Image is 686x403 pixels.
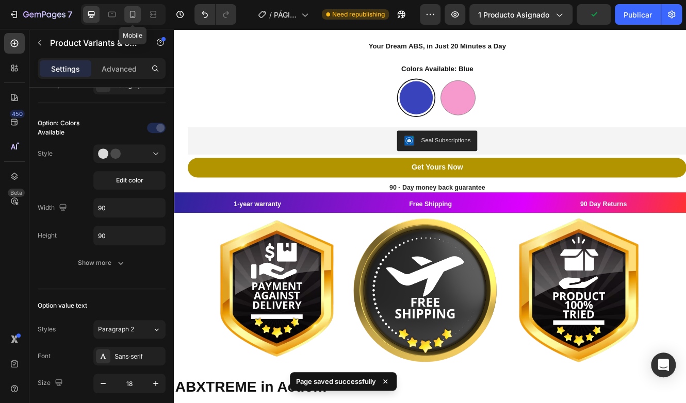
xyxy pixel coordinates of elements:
strong: 90 Day Returns [491,207,547,216]
div: Option: Colors Available [38,119,91,137]
button: Paragraph 2 [93,320,166,339]
legend: Colors Available: Blue [273,42,363,56]
button: 1 producto asignado [469,4,573,25]
p: Settings [51,63,80,74]
div: Publicar [624,9,652,20]
div: Undo/Redo [194,4,236,25]
button: Publicar [615,4,661,25]
div: Sans-serif [115,352,163,361]
div: Height [38,231,57,240]
button: Show more [38,254,166,272]
div: Style [38,149,53,158]
span: Edit color [116,176,143,185]
img: SealSubscriptions.png [277,129,290,142]
p: 7 [68,8,72,21]
div: Show more [78,258,126,268]
div: Beta [8,189,25,197]
p: Advanced [102,63,137,74]
iframe: Design area [174,29,686,403]
span: / [269,9,272,20]
input: Auto [94,198,165,217]
div: Styles [38,325,56,334]
strong: Free Shipping [284,207,335,216]
p: Product Variants & Swatches [50,37,138,49]
div: Option value text [38,301,87,310]
div: Font [38,351,51,361]
div: 450 [10,110,25,118]
span: Need republishing [332,10,385,19]
button: Seal Subscriptions [269,123,366,148]
p: Page saved successfully [296,376,376,387]
input: Auto [94,226,165,245]
div: Seal Subscriptions [298,129,358,140]
strong: 90 - Day money back guarantee [260,188,375,196]
button: 7 [4,4,77,25]
button: Edit color [93,171,166,190]
span: PÁGINA DEL PRODUCTO [274,9,297,20]
div: Get Yours Now [287,162,349,174]
span: Paragraph 2 [98,325,134,334]
strong: 1-year warranty [72,207,129,216]
div: Size [38,376,65,390]
div: Width [38,201,69,215]
div: Open Intercom Messenger [651,352,676,377]
span: 1 producto asignado [478,9,549,20]
button: Get Yours Now&nbsp; [17,156,619,180]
